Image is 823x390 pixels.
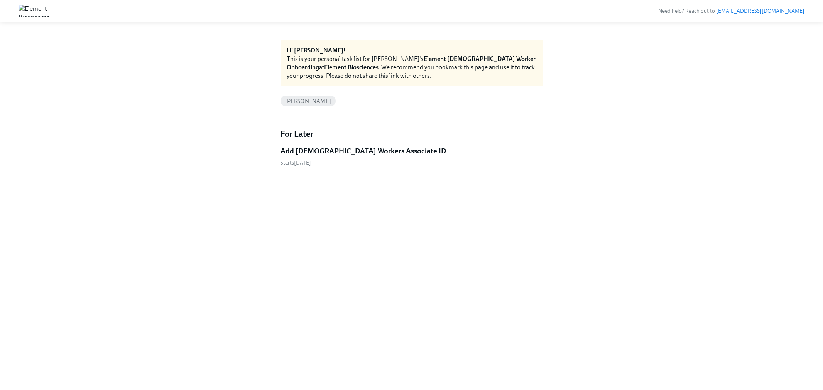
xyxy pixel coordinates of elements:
[19,5,49,17] img: Element Biosciences
[658,8,804,14] span: Need help? Reach out to
[281,146,446,156] h5: Add [DEMOGRAPHIC_DATA] Workers Associate ID
[287,47,346,54] strong: Hi [PERSON_NAME]!
[281,128,543,140] h4: For Later
[281,160,311,166] span: Wednesday, October 8th 2025, 9:00 am
[287,55,537,80] div: This is your personal task list for [PERSON_NAME]'s at . We recommend you bookmark this page and ...
[281,146,543,166] a: Add [DEMOGRAPHIC_DATA] Workers Associate IDStarts[DATE]
[281,98,336,104] span: [PERSON_NAME]
[716,8,804,14] a: [EMAIL_ADDRESS][DOMAIN_NAME]
[324,64,379,71] strong: Element Biosciences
